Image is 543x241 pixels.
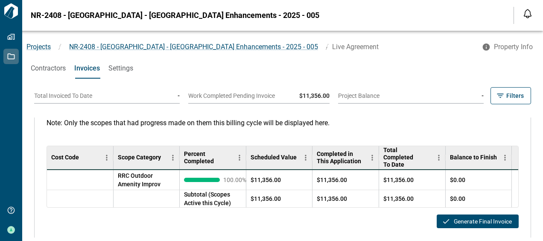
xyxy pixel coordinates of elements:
[317,194,347,203] span: $11,356.00
[251,194,281,203] span: $11,356.00
[383,147,420,168] div: Total Completed To Date
[22,42,477,52] nav: breadcrumb
[490,87,531,104] button: Filters
[494,43,533,51] span: Property Info
[69,43,318,51] span: NR-2408 - [GEOGRAPHIC_DATA] - [GEOGRAPHIC_DATA] Enhancements - 2025 - 005
[420,152,432,164] button: Sort
[332,43,379,51] span: Live Agreement
[251,176,281,184] span: $11,356.00
[118,154,161,161] div: Scope Category
[251,154,297,161] div: Scheduled Value
[74,64,100,73] span: Invoices
[51,154,79,161] div: Cost Code
[246,146,313,170] div: Scheduled Value
[317,176,347,184] span: $11,356.00
[184,191,231,206] span: Subtotal (Scopes Active this Cycle)
[450,194,465,203] span: $0.00
[223,177,249,183] span: 100.00 %
[26,43,51,51] a: Projects
[118,171,175,188] span: RRC Outdoor Amenity Improv
[22,58,543,79] div: base tabs
[432,151,445,164] button: Menu
[178,92,180,99] span: -
[366,151,379,164] button: Menu
[299,151,312,164] button: Menu
[450,154,497,161] div: Balance to Finish
[506,91,524,100] span: Filters
[450,176,465,184] span: $0.00
[482,92,484,99] span: -
[166,151,179,164] button: Menu
[47,119,519,127] p: Note: Only the scopes that had progress made on them this billing cycle will be displayed here.
[184,150,233,165] div: Percent Completed
[521,7,534,21] button: Open notification feed
[446,146,512,170] div: Balance to Finish
[383,176,414,184] span: $11,356.00
[383,194,414,203] span: $11,356.00
[317,150,366,165] div: Completed in This Application
[233,151,246,164] button: Menu
[499,151,511,164] button: Menu
[47,146,114,170] div: Cost Code
[379,146,446,170] div: Total Completed To Date
[477,39,540,55] button: Property Info
[114,146,180,170] div: Scope Category
[437,215,519,228] button: Generate Final Invoice
[312,146,379,170] div: Completed in This Application
[108,64,133,73] span: Settings
[31,11,319,20] span: NR-2408 - [GEOGRAPHIC_DATA] - [GEOGRAPHIC_DATA] Enhancements - 2025 - 005
[100,151,113,164] button: Menu
[188,92,275,99] span: Work Completed Pending Invoice
[31,64,66,73] span: Contractors
[34,92,92,99] span: Total Invoiced To Date
[338,92,380,99] span: Project Balance
[299,92,330,99] span: $11,356.00
[180,146,246,170] div: Percent Completed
